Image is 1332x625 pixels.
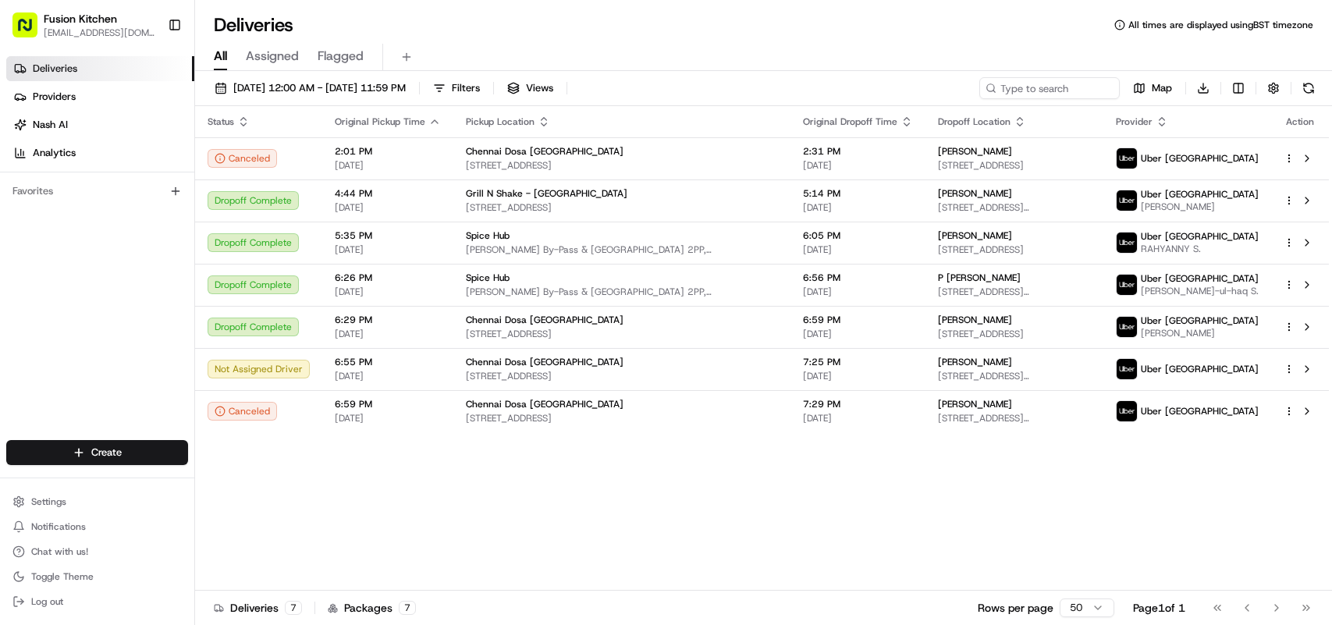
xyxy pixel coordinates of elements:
img: uber-new-logo.jpeg [1117,148,1137,169]
span: [DATE] [335,412,441,424]
span: 2:31 PM [803,145,913,158]
span: 6:59 PM [803,314,913,326]
button: Notifications [6,516,188,538]
img: uber-new-logo.jpeg [1117,233,1137,253]
span: [DATE] [803,328,913,340]
span: P [PERSON_NAME] [938,272,1021,284]
span: [STREET_ADDRESS][PERSON_NAME] [938,201,1091,214]
span: 5:35 PM [335,229,441,242]
button: Canceled [208,149,277,168]
a: Nash AI [6,112,194,137]
span: [PERSON_NAME]-ul-haq S. [1141,285,1259,297]
span: [DATE] [803,201,913,214]
span: Views [526,81,553,95]
span: Uber [GEOGRAPHIC_DATA] [1141,188,1259,201]
button: Toggle Theme [6,566,188,588]
span: [STREET_ADDRESS][PERSON_NAME] [938,370,1091,382]
span: 6:59 PM [335,398,441,410]
span: [STREET_ADDRESS] [938,243,1091,256]
span: Uber [GEOGRAPHIC_DATA] [1141,314,1259,327]
span: [PERSON_NAME] [938,187,1012,200]
button: Fusion Kitchen [44,11,117,27]
span: Spice Hub [466,229,510,242]
span: [DATE] [335,328,441,340]
span: [PERSON_NAME] By-Pass & [GEOGRAPHIC_DATA] 2PP, [GEOGRAPHIC_DATA] [466,243,778,256]
span: 7:29 PM [803,398,913,410]
span: [PERSON_NAME] [938,356,1012,368]
span: [STREET_ADDRESS] [466,201,778,214]
span: Deliveries [33,62,77,76]
span: [DATE] [335,159,441,172]
span: Flagged [318,47,364,66]
span: Map [1152,81,1172,95]
span: Original Dropoff Time [803,115,897,128]
span: [STREET_ADDRESS] [938,328,1091,340]
span: [PERSON_NAME] [938,145,1012,158]
span: [STREET_ADDRESS] [466,328,778,340]
button: [EMAIL_ADDRESS][DOMAIN_NAME] [44,27,155,39]
button: Map [1126,77,1179,99]
span: [PERSON_NAME] [938,314,1012,326]
span: Log out [31,595,63,608]
div: Page 1 of 1 [1133,600,1185,616]
span: 6:29 PM [335,314,441,326]
button: Settings [6,491,188,513]
span: Status [208,115,234,128]
span: Settings [31,495,66,508]
a: Deliveries [6,56,194,81]
span: RAHYANNY S. [1141,243,1259,255]
span: Uber [GEOGRAPHIC_DATA] [1141,363,1259,375]
img: uber-new-logo.jpeg [1117,275,1137,295]
div: Deliveries [214,600,302,616]
span: [DATE] [335,286,441,298]
span: [DATE] [335,370,441,382]
span: [DATE] [335,243,441,256]
button: Filters [426,77,487,99]
span: 2:01 PM [335,145,441,158]
button: Fusion Kitchen[EMAIL_ADDRESS][DOMAIN_NAME] [6,6,162,44]
span: [STREET_ADDRESS][PERSON_NAME] [938,412,1091,424]
span: Chennai Dosa [GEOGRAPHIC_DATA] [466,145,623,158]
span: Create [91,446,122,460]
div: 7 [285,601,302,615]
span: 4:44 PM [335,187,441,200]
button: Chat with us! [6,541,188,563]
span: 6:56 PM [803,272,913,284]
span: [DATE] 12:00 AM - [DATE] 11:59 PM [233,81,406,95]
span: [DATE] [803,159,913,172]
div: Packages [328,600,416,616]
span: Uber [GEOGRAPHIC_DATA] [1141,152,1259,165]
p: Rows per page [978,600,1053,616]
button: Create [6,440,188,465]
span: Chennai Dosa [GEOGRAPHIC_DATA] [466,356,623,368]
img: uber-new-logo.jpeg [1117,359,1137,379]
span: Provider [1116,115,1153,128]
span: [DATE] [335,201,441,214]
span: Spice Hub [466,272,510,284]
span: Nash AI [33,118,68,132]
span: [PERSON_NAME] By-Pass & [GEOGRAPHIC_DATA] 2PP, [GEOGRAPHIC_DATA] [466,286,778,298]
span: Chennai Dosa [GEOGRAPHIC_DATA] [466,398,623,410]
button: Log out [6,591,188,613]
span: [PERSON_NAME] [1141,201,1259,213]
a: Providers [6,84,194,109]
span: [PERSON_NAME] [1141,327,1259,339]
span: [STREET_ADDRESS] [466,159,778,172]
div: Action [1284,115,1316,128]
span: 5:14 PM [803,187,913,200]
span: All [214,47,227,66]
span: Filters [452,81,480,95]
span: [STREET_ADDRESS] [466,412,778,424]
span: Analytics [33,146,76,160]
span: Providers [33,90,76,104]
span: Toggle Theme [31,570,94,583]
span: Pickup Location [466,115,535,128]
a: Analytics [6,140,194,165]
span: 6:26 PM [335,272,441,284]
div: Canceled [208,402,277,421]
span: [DATE] [803,412,913,424]
span: [STREET_ADDRESS] [938,159,1091,172]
